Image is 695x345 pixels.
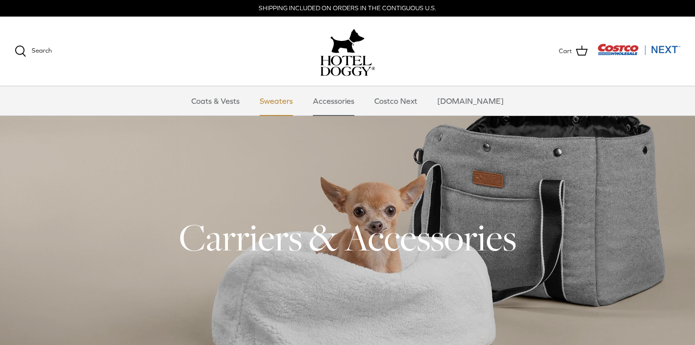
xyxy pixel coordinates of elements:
[559,46,572,57] span: Cart
[320,26,375,76] a: hoteldoggy.com hoteldoggycom
[15,213,680,261] h1: Carriers & Accessories
[429,86,512,115] a: [DOMAIN_NAME]
[320,56,375,76] img: hoteldoggycom
[330,26,365,56] img: hoteldoggy.com
[597,43,680,56] img: Costco Next
[15,45,52,57] a: Search
[32,47,52,54] span: Search
[251,86,302,115] a: Sweaters
[183,86,248,115] a: Coats & Vests
[304,86,363,115] a: Accessories
[366,86,426,115] a: Costco Next
[597,50,680,57] a: Visit Costco Next
[559,45,588,57] a: Cart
